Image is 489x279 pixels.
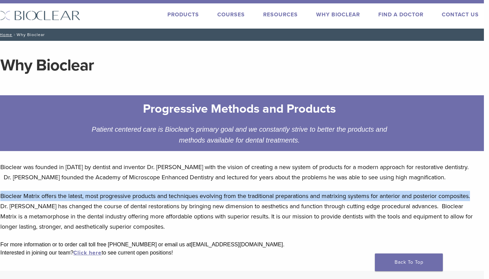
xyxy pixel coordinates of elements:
a: Click here [73,249,102,256]
p: Bioclear was founded in [DATE] by dentist and inventor Dr. [PERSON_NAME] with the vision of creat... [0,162,478,182]
span: / [12,33,17,36]
h1: Why Bioclear [0,57,478,73]
div: Interested in joining our team? to see current open positions! [0,249,478,257]
a: Why Bioclear [316,11,360,18]
div: For more information or to order call toll free [PHONE_NUMBER] or email us at [EMAIL_ADDRESS][DOM... [0,241,478,249]
a: Find A Doctor [378,11,423,18]
a: Back To Top [375,253,443,271]
a: Courses [217,11,245,18]
h2: Progressive Methods and Products [81,101,397,117]
a: Resources [263,11,298,18]
div: Patient centered care is Bioclear's primary goal and we constantly strive to better the products ... [76,124,402,146]
a: Contact Us [442,11,479,18]
a: Products [167,11,199,18]
p: Bioclear Matrix offers the latest, most progressive products and techniques evolving from the tra... [0,191,478,232]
